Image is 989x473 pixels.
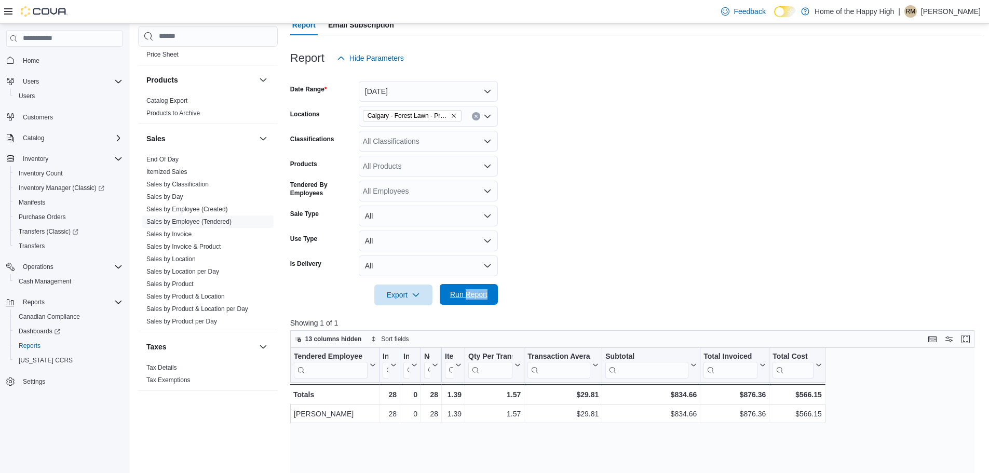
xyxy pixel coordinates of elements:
[527,352,599,378] button: Transaction Average
[19,111,123,124] span: Customers
[138,48,278,65] div: Pricing
[6,49,123,416] nav: Complex example
[23,155,48,163] span: Inventory
[146,242,221,251] span: Sales by Invoice & Product
[403,352,417,378] button: Invoices Ref
[146,51,179,58] a: Price Sheet
[527,408,599,420] div: $29.81
[146,305,248,313] a: Sales by Product & Location per Day
[10,339,127,353] button: Reports
[445,352,453,361] div: Items Per Transaction
[703,352,766,378] button: Total Invoiced
[15,340,123,352] span: Reports
[605,352,697,378] button: Subtotal
[15,310,84,323] a: Canadian Compliance
[359,255,498,276] button: All
[926,333,939,345] button: Keyboard shortcuts
[381,285,426,305] span: Export
[424,352,438,378] button: Net Sold
[15,167,123,180] span: Inventory Count
[734,6,765,17] span: Feedback
[146,318,217,325] a: Sales by Product per Day
[483,137,492,145] button: Open list of options
[146,218,232,226] span: Sales by Employee (Tendered)
[146,255,196,263] a: Sales by Location
[15,354,123,367] span: Washington CCRS
[468,388,521,401] div: 1.57
[2,260,127,274] button: Operations
[703,352,757,378] div: Total Invoiced
[15,240,49,252] a: Transfers
[445,352,462,378] button: Items Per Transaction
[294,352,368,361] div: Tendered Employee
[10,166,127,181] button: Inventory Count
[23,57,39,65] span: Home
[15,325,123,337] span: Dashboards
[773,352,821,378] button: Total Cost
[2,53,127,68] button: Home
[15,340,45,352] a: Reports
[468,352,521,378] button: Qty Per Transaction
[774,17,775,18] span: Dark Mode
[906,5,916,18] span: RM
[605,388,697,401] div: $834.66
[10,89,127,103] button: Users
[146,363,177,372] span: Tax Details
[445,388,462,401] div: 1.39
[703,352,757,361] div: Total Invoiced
[424,388,438,401] div: 28
[290,210,319,218] label: Sale Type
[19,111,57,124] a: Customers
[146,268,219,275] a: Sales by Location per Day
[703,388,766,401] div: $876.36
[445,352,453,378] div: Items Per Transaction
[146,181,209,188] a: Sales by Classification
[19,55,44,67] a: Home
[703,408,766,420] div: $876.36
[290,181,355,197] label: Tendered By Employees
[15,275,75,288] a: Cash Management
[19,356,73,364] span: [US_STATE] CCRS
[19,375,49,388] a: Settings
[146,243,221,250] a: Sales by Invoice & Product
[359,206,498,226] button: All
[15,182,123,194] span: Inventory Manager (Classic)
[146,364,177,371] a: Tax Details
[15,275,123,288] span: Cash Management
[146,75,178,85] h3: Products
[15,182,109,194] a: Inventory Manager (Classic)
[468,352,512,378] div: Qty Per Transaction
[10,309,127,324] button: Canadian Compliance
[483,187,492,195] button: Open list of options
[294,352,368,378] div: Tendered Employee
[146,206,228,213] a: Sales by Employee (Created)
[146,376,191,384] a: Tax Exemptions
[10,181,127,195] a: Inventory Manager (Classic)
[19,169,63,178] span: Inventory Count
[146,168,187,175] a: Itemized Sales
[146,97,187,104] a: Catalog Export
[19,261,123,273] span: Operations
[468,352,512,361] div: Qty Per Transaction
[943,333,955,345] button: Display options
[19,198,45,207] span: Manifests
[19,132,123,144] span: Catalog
[773,352,813,361] div: Total Cost
[19,153,123,165] span: Inventory
[146,293,225,300] a: Sales by Product & Location
[15,196,49,209] a: Manifests
[10,353,127,368] button: [US_STATE] CCRS
[146,230,192,238] span: Sales by Invoice
[291,333,366,345] button: 13 columns hidden
[349,53,404,63] span: Hide Parameters
[146,267,219,276] span: Sales by Location per Day
[23,263,53,271] span: Operations
[19,375,123,388] span: Settings
[257,132,269,145] button: Sales
[293,388,376,401] div: Totals
[146,133,166,144] h3: Sales
[146,317,217,326] span: Sales by Product per Day
[19,277,71,286] span: Cash Management
[773,408,821,420] div: $566.15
